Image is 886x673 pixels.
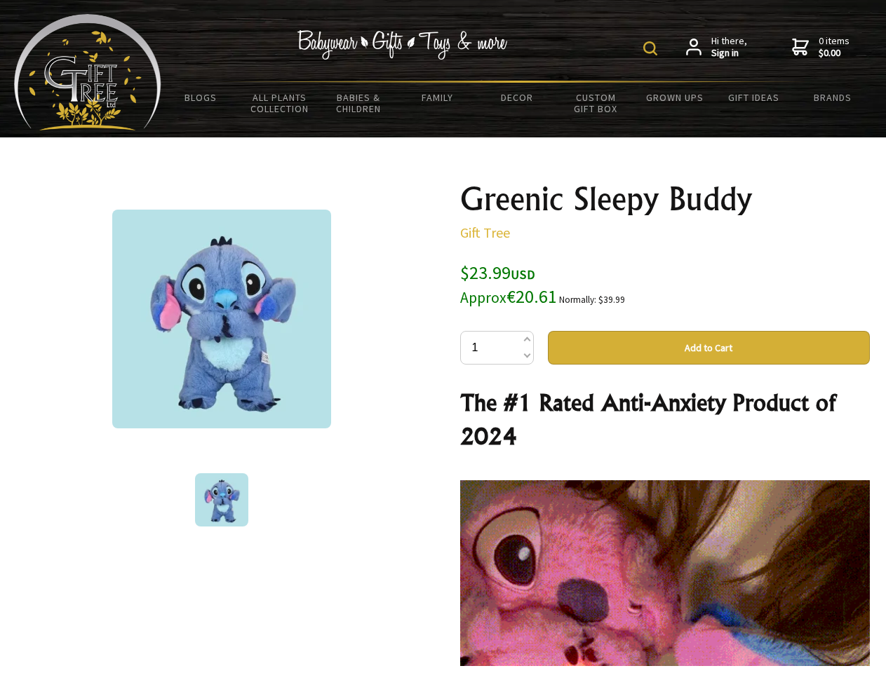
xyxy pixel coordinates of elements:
[14,14,161,130] img: Babyware - Gifts - Toys and more...
[460,288,506,307] small: Approx
[792,35,850,60] a: 0 items$0.00
[793,83,873,112] a: Brands
[819,34,850,60] span: 0 items
[711,35,747,60] span: Hi there,
[460,182,870,216] h1: Greenic Sleepy Buddy
[297,30,508,60] img: Babywear - Gifts - Toys & more
[819,47,850,60] strong: $0.00
[460,224,510,241] a: Gift Tree
[711,47,747,60] strong: Sign in
[686,35,747,60] a: Hi there,Sign in
[477,83,556,112] a: Decor
[511,266,535,283] span: USD
[643,41,657,55] img: product search
[241,83,320,123] a: All Plants Collection
[556,83,636,123] a: Custom Gift Box
[635,83,714,112] a: Grown Ups
[460,261,557,308] span: $23.99 €20.61
[559,294,625,306] small: Normally: $39.99
[319,83,398,123] a: Babies & Children
[460,388,835,450] strong: The #1 Rated Anti-Anxiety Product of 2024
[398,83,478,112] a: Family
[112,210,331,428] img: Greenic Sleepy Buddy
[161,83,241,112] a: BLOGS
[548,331,870,365] button: Add to Cart
[714,83,793,112] a: Gift Ideas
[195,473,248,526] img: Greenic Sleepy Buddy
